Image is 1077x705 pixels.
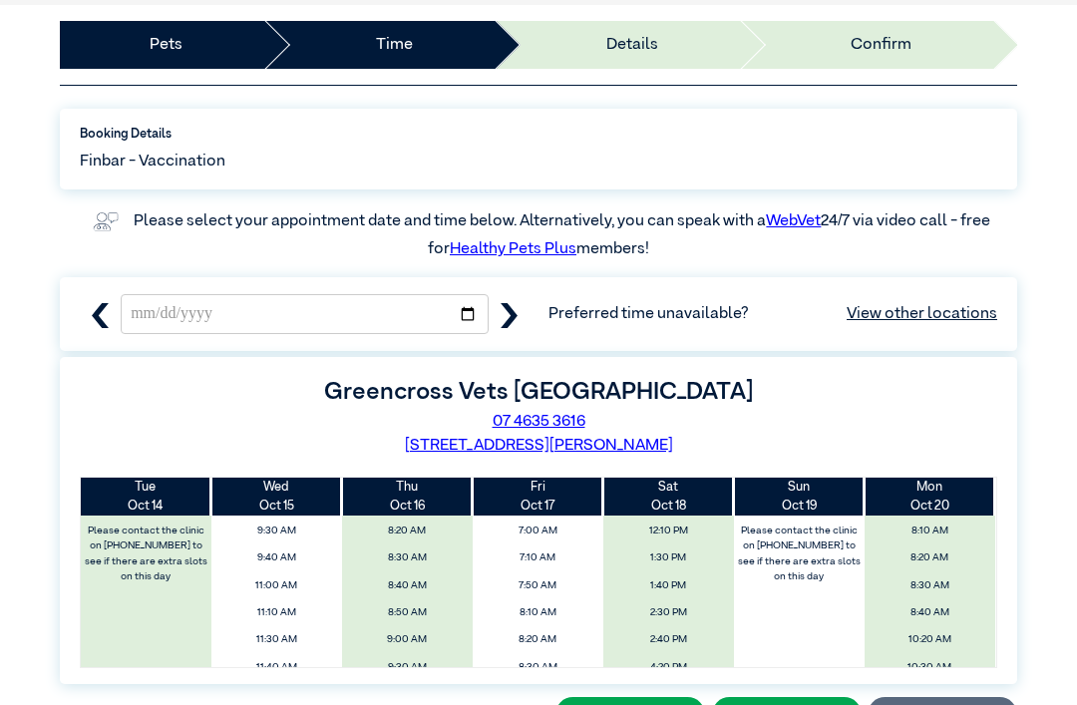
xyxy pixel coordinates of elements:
[608,601,728,624] span: 2:30 PM
[80,150,225,174] span: Finbar - Vaccination
[211,478,342,516] th: Oct 15
[81,478,211,516] th: Oct 14
[478,628,597,651] span: 8:20 AM
[80,125,997,144] label: Booking Details
[478,520,597,542] span: 7:00 AM
[217,628,337,651] span: 11:30 AM
[347,520,467,542] span: 8:20 AM
[608,546,728,569] span: 1:30 PM
[217,546,337,569] span: 9:40 AM
[347,546,467,569] span: 8:30 AM
[766,213,821,229] a: WebVet
[847,302,997,326] a: View other locations
[347,656,467,679] span: 9:30 AM
[217,574,337,597] span: 11:00 AM
[478,546,597,569] span: 7:10 AM
[870,601,989,624] span: 8:40 AM
[478,574,597,597] span: 7:50 AM
[83,520,210,588] label: Please contact the clinic on [PHONE_NUMBER] to see if there are extra slots on this day
[478,601,597,624] span: 8:10 AM
[87,205,125,237] img: vet
[150,33,182,57] a: Pets
[870,628,989,651] span: 10:20 AM
[548,302,997,326] span: Preferred time unavailable?
[493,414,585,430] a: 07 4635 3616
[870,520,989,542] span: 8:10 AM
[450,241,576,257] a: Healthy Pets Plus
[870,656,989,679] span: 10:30 AM
[347,574,467,597] span: 8:40 AM
[865,478,995,516] th: Oct 20
[608,656,728,679] span: 4:20 PM
[217,520,337,542] span: 9:30 AM
[134,213,993,257] label: Please select your appointment date and time below. Alternatively, you can speak with a 24/7 via ...
[324,380,753,404] label: Greencross Vets [GEOGRAPHIC_DATA]
[473,478,603,516] th: Oct 17
[405,438,673,454] a: [STREET_ADDRESS][PERSON_NAME]
[347,628,467,651] span: 9:00 AM
[603,478,734,516] th: Oct 18
[376,33,413,57] a: Time
[217,601,337,624] span: 11:10 AM
[217,656,337,679] span: 11:40 AM
[608,574,728,597] span: 1:40 PM
[608,520,728,542] span: 12:10 PM
[734,478,865,516] th: Oct 19
[870,574,989,597] span: 8:30 AM
[347,601,467,624] span: 8:50 AM
[735,520,863,588] label: Please contact the clinic on [PHONE_NUMBER] to see if there are extra slots on this day
[608,628,728,651] span: 2:40 PM
[342,478,473,516] th: Oct 16
[870,546,989,569] span: 8:20 AM
[478,656,597,679] span: 8:30 AM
